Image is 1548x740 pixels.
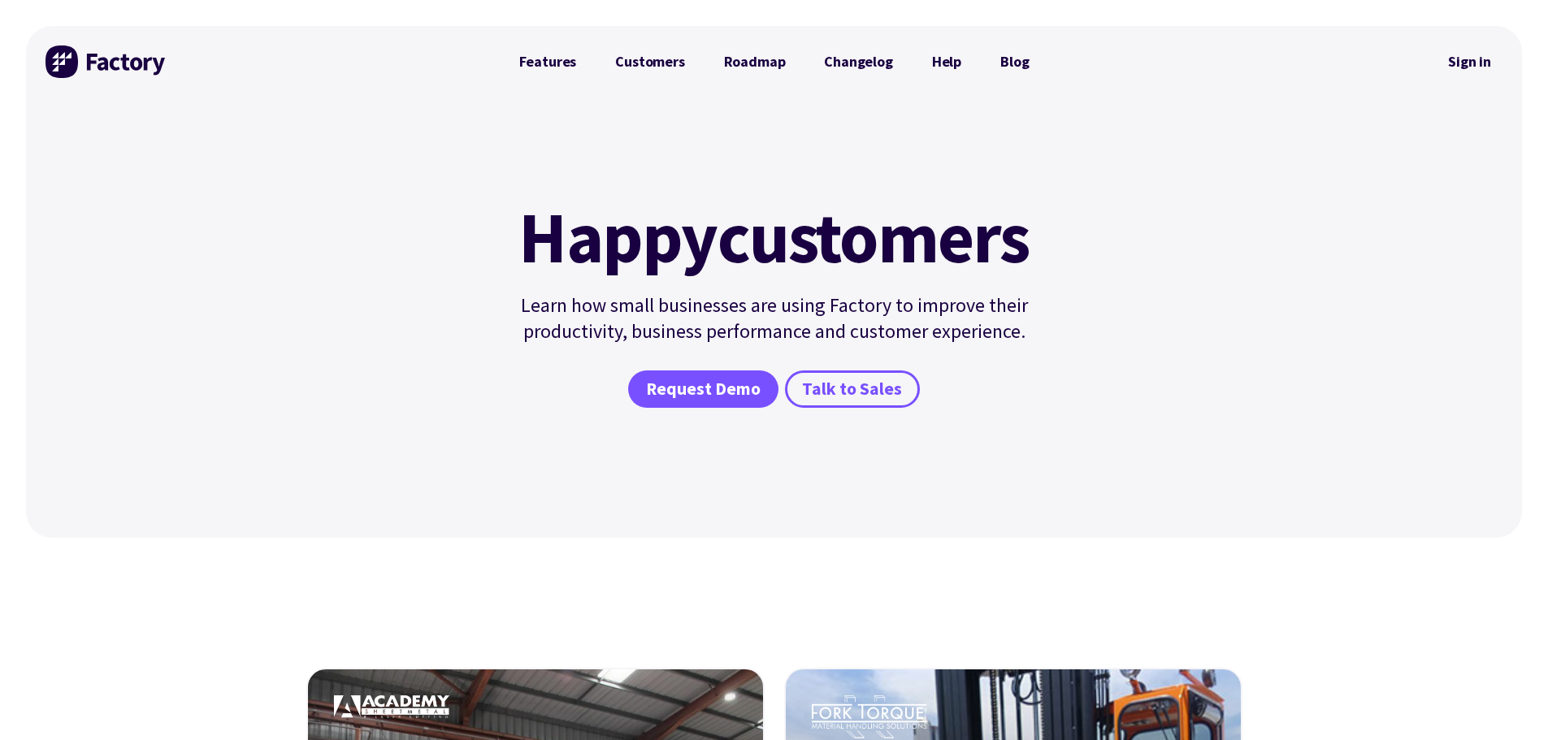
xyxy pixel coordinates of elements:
span: Request Demo [646,378,761,401]
p: Learn how small businesses are using Factory to improve their productivity, business performance ... [509,292,1039,344]
a: Talk to Sales [785,370,920,408]
h1: customers [509,201,1039,273]
a: Sign in [1437,43,1502,80]
nav: Primary Navigation [500,45,1049,78]
a: Blog [981,45,1048,78]
mark: Happy [518,201,717,273]
a: Roadmap [705,45,805,78]
nav: Secondary Navigation [1437,43,1502,80]
img: Factory [46,45,167,78]
a: Changelog [804,45,912,78]
a: Request Demo [628,370,778,408]
a: Features [500,45,596,78]
a: Help [913,45,981,78]
a: Customers [596,45,704,78]
span: Talk to Sales [802,378,902,401]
